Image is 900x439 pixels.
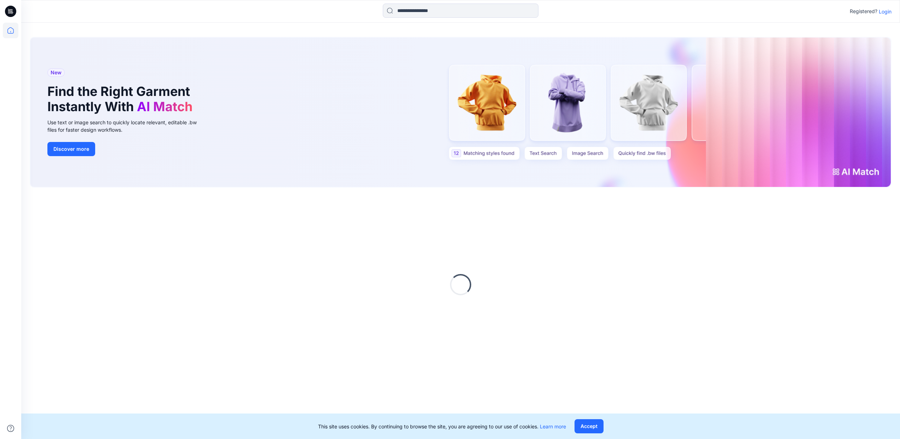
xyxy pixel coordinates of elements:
[879,8,892,15] p: Login
[575,419,604,433] button: Accept
[47,142,95,156] button: Discover more
[47,84,196,114] h1: Find the Right Garment Instantly With
[137,99,192,114] span: AI Match
[51,68,62,77] span: New
[540,423,566,429] a: Learn more
[47,119,207,133] div: Use text or image search to quickly locate relevant, editable .bw files for faster design workflows.
[850,7,877,16] p: Registered?
[318,423,566,430] p: This site uses cookies. By continuing to browse the site, you are agreeing to our use of cookies.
